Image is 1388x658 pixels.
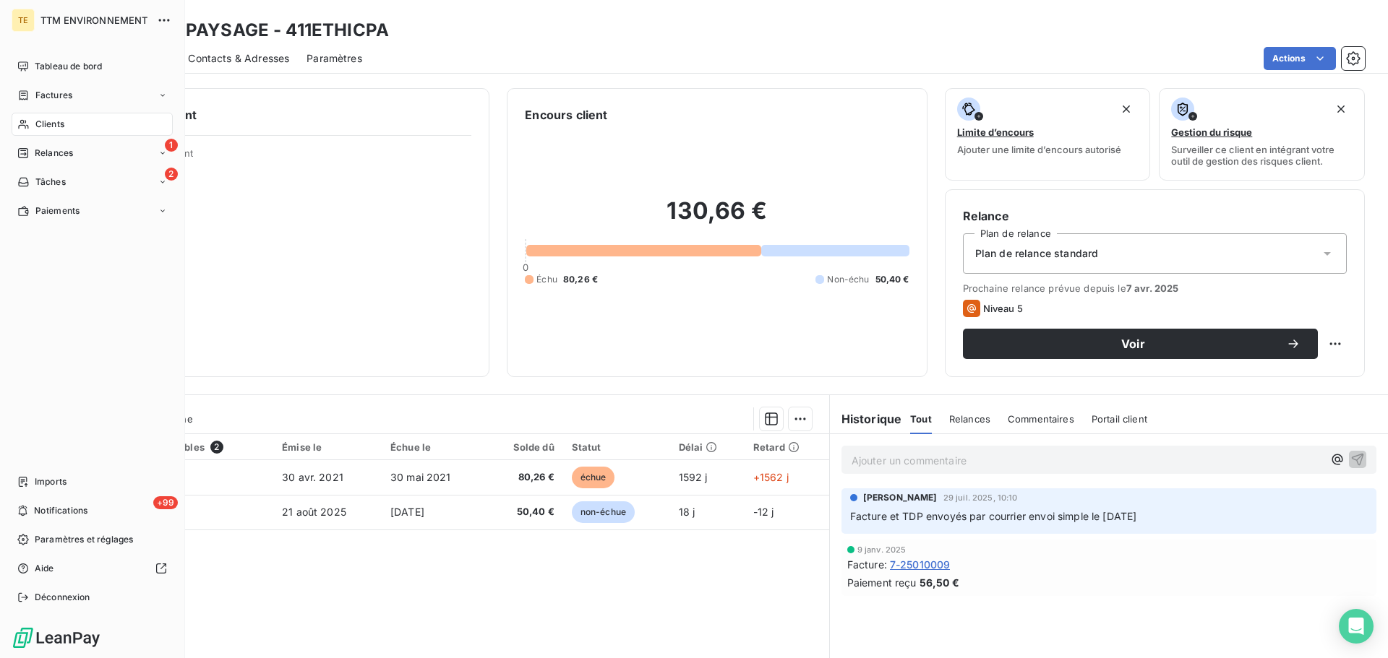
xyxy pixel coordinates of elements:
[116,147,471,168] span: Propriétés Client
[87,106,471,124] h6: Informations client
[494,441,554,453] div: Solde dû
[165,139,178,152] span: 1
[863,491,938,504] span: [PERSON_NAME]
[35,591,90,604] span: Déconnexion
[35,475,67,488] span: Imports
[983,303,1023,314] span: Niveau 5
[12,9,35,32] div: TE
[753,506,774,518] span: -12 j
[153,496,178,509] span: +99
[920,575,959,590] span: 56,50 €
[847,557,887,572] span: Facture :
[35,118,64,131] span: Clients
[494,470,554,485] span: 80,26 €
[1159,88,1365,181] button: Gestion du risqueSurveiller ce client en intégrant votre outil de gestion des risques client.
[963,207,1347,225] h6: Relance
[165,168,178,181] span: 2
[857,545,907,554] span: 9 janv. 2025
[943,493,1018,502] span: 29 juil. 2025, 10:10
[1092,413,1147,425] span: Portail client
[40,14,148,26] span: TTM ENVIRONNEMENT
[563,273,598,286] span: 80,26 €
[679,471,708,483] span: 1592 j
[975,246,1099,261] span: Plan de relance standard
[1339,609,1374,644] div: Open Intercom Messenger
[572,467,615,488] span: échue
[963,329,1318,359] button: Voir
[188,51,289,66] span: Contacts & Adresses
[572,441,661,453] div: Statut
[35,147,73,160] span: Relances
[945,88,1151,181] button: Limite d’encoursAjouter une limite d’encours autorisé
[35,562,54,575] span: Aide
[525,106,607,124] h6: Encours client
[753,471,789,483] span: +1562 j
[12,557,173,580] a: Aide
[1008,413,1074,425] span: Commentaires
[753,441,821,453] div: Retard
[1264,47,1336,70] button: Actions
[114,441,265,454] div: Pièces comptables
[35,204,80,217] span: Paiements
[390,441,476,453] div: Échue le
[830,410,902,428] h6: Historique
[850,510,1137,522] span: Facture et TDP envoyés par courrier envoi simple le [DATE]
[282,506,346,518] span: 21 août 2025
[210,441,223,454] span: 2
[390,506,424,518] span: [DATE]
[949,413,990,425] span: Relances
[679,441,736,453] div: Délai
[875,273,909,286] span: 50,40 €
[910,413,932,425] span: Tout
[282,441,373,453] div: Émise le
[679,506,695,518] span: 18 j
[494,505,554,519] span: 50,40 €
[1171,144,1353,167] span: Surveiller ce client en intégrant votre outil de gestion des risques client.
[12,626,101,649] img: Logo LeanPay
[957,126,1034,138] span: Limite d’encours
[35,60,102,73] span: Tableau de bord
[35,533,133,546] span: Paramètres et réglages
[957,144,1121,155] span: Ajouter une limite d’encours autorisé
[980,338,1286,350] span: Voir
[35,89,72,102] span: Factures
[35,176,66,189] span: Tâches
[1171,126,1252,138] span: Gestion du risque
[127,17,389,43] h3: ETHIC PAYSAGE - 411ETHICPA
[847,575,917,590] span: Paiement reçu
[525,196,909,240] h2: 130,66 €
[536,273,557,286] span: Échu
[572,501,635,523] span: non-échue
[34,504,87,517] span: Notifications
[963,282,1347,294] span: Prochaine relance prévue depuis le
[390,471,451,483] span: 30 mai 2021
[307,51,362,66] span: Paramètres
[890,557,951,572] span: 7-25010009
[1126,282,1179,294] span: 7 avr. 2025
[282,471,343,483] span: 30 avr. 2021
[827,273,869,286] span: Non-échu
[523,261,528,273] span: 0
